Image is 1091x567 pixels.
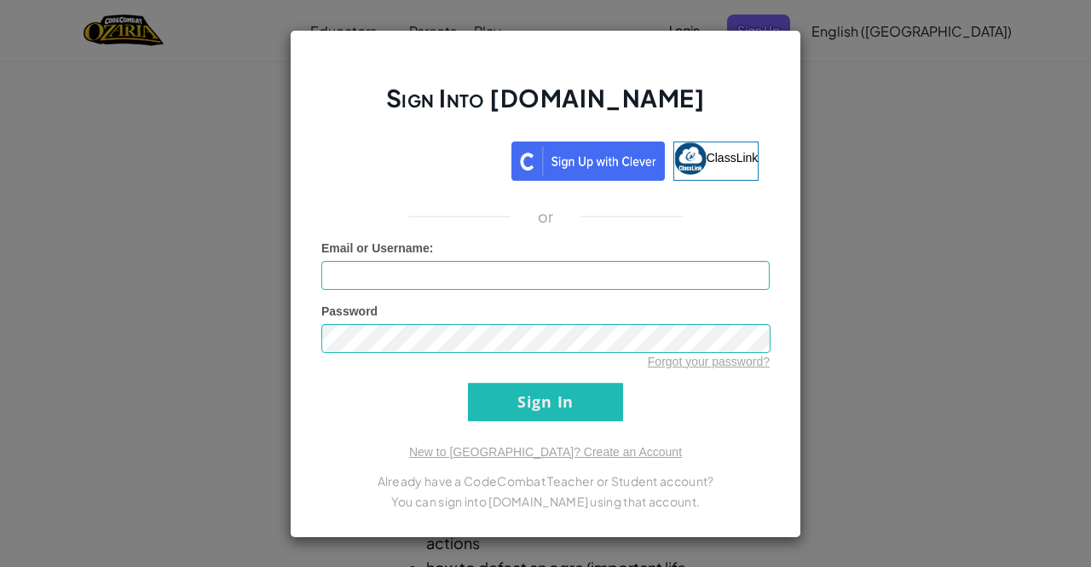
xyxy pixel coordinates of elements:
input: Sign In [468,383,623,421]
span: ClassLink [707,150,759,164]
img: clever_sso_button@2x.png [511,142,665,181]
p: You can sign into [DOMAIN_NAME] using that account. [321,491,770,512]
h2: Sign Into [DOMAIN_NAME] [321,82,770,131]
a: Forgot your password? [648,355,770,368]
iframe: Sign in with Google Button [324,140,511,177]
p: Already have a CodeCombat Teacher or Student account? [321,471,770,491]
p: or [538,206,554,227]
a: New to [GEOGRAPHIC_DATA]? Create an Account [409,445,682,459]
span: Password [321,304,378,318]
label: : [321,240,434,257]
img: classlink-logo-small.png [674,142,707,175]
span: Email or Username [321,241,430,255]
